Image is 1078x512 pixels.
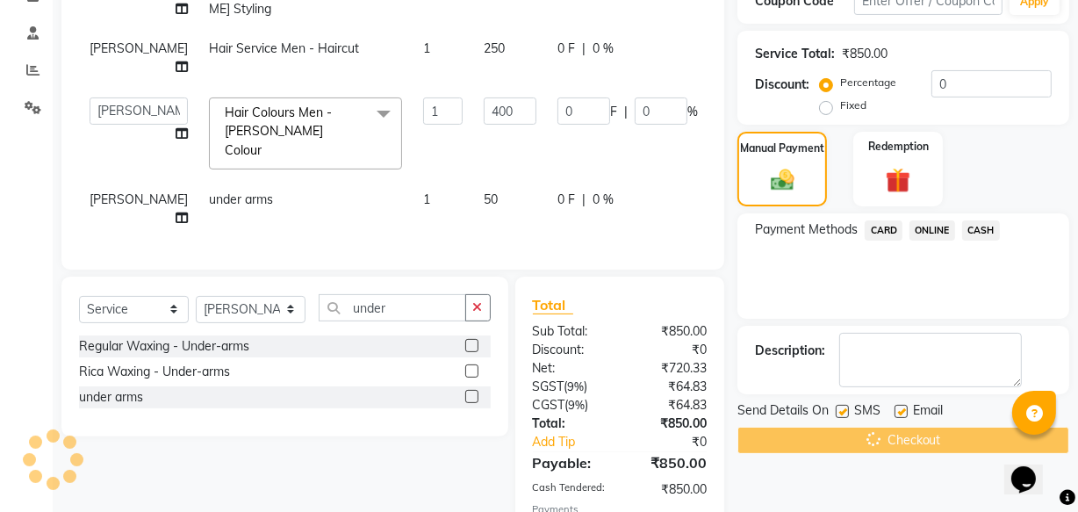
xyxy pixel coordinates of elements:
div: ₹850.00 [620,415,720,433]
div: Service Total: [755,45,835,63]
span: 0 F [557,191,575,209]
div: Rica Waxing - Under-arms [79,363,230,381]
span: 9% [569,398,586,412]
span: [PERSON_NAME] [90,40,188,56]
div: Total: [520,415,620,433]
label: Percentage [840,75,896,90]
div: ₹64.83 [620,378,720,396]
span: 250 [484,40,505,56]
div: ₹0 [620,341,720,359]
div: Discount: [755,76,809,94]
span: Email [913,401,943,423]
div: ₹720.33 [620,359,720,378]
div: Cash Tendered: [520,480,620,499]
span: F [610,103,617,121]
div: under arms [79,388,143,407]
div: ₹850.00 [620,480,720,499]
span: under arms [209,191,273,207]
span: Total [533,296,573,314]
span: 9% [568,379,585,393]
span: CARD [865,220,902,241]
span: Payment Methods [755,220,858,239]
span: 0 % [593,40,614,58]
div: Description: [755,342,825,360]
span: 50 [484,191,498,207]
div: Payable: [520,452,620,473]
label: Manual Payment [740,141,824,156]
span: Hair Service Men - Haircut [209,40,359,56]
div: ₹850.00 [842,45,888,63]
div: Discount: [520,341,620,359]
span: [PERSON_NAME] [90,191,188,207]
span: | [582,40,586,58]
span: CASH [962,220,1000,241]
iframe: chat widget [1004,442,1060,494]
div: Regular Waxing - Under-arms [79,337,249,356]
div: ₹0 [636,433,720,451]
img: _cash.svg [764,167,801,194]
span: 0 F [557,40,575,58]
div: ₹850.00 [620,452,720,473]
span: 0 % [593,191,614,209]
a: Add Tip [520,433,636,451]
span: SGST [533,379,564,394]
div: ( ) [520,396,620,415]
span: Send Details On [737,401,829,423]
span: 1 [423,40,430,56]
label: Fixed [840,97,866,113]
img: _gift.svg [878,165,918,196]
div: ₹64.83 [620,396,720,415]
span: SMS [854,401,880,423]
span: ONLINE [909,220,955,241]
span: 1 [423,191,430,207]
div: ( ) [520,378,620,396]
div: Net: [520,359,620,378]
span: CGST [533,397,565,413]
div: ₹850.00 [620,322,720,341]
a: x [262,142,269,158]
span: Hair Colours Men - [PERSON_NAME] Colour [225,105,332,158]
input: Search or Scan [319,294,466,321]
span: % [687,103,698,121]
div: Sub Total: [520,322,620,341]
span: | [582,191,586,209]
label: Redemption [868,139,929,155]
span: | [624,103,628,121]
